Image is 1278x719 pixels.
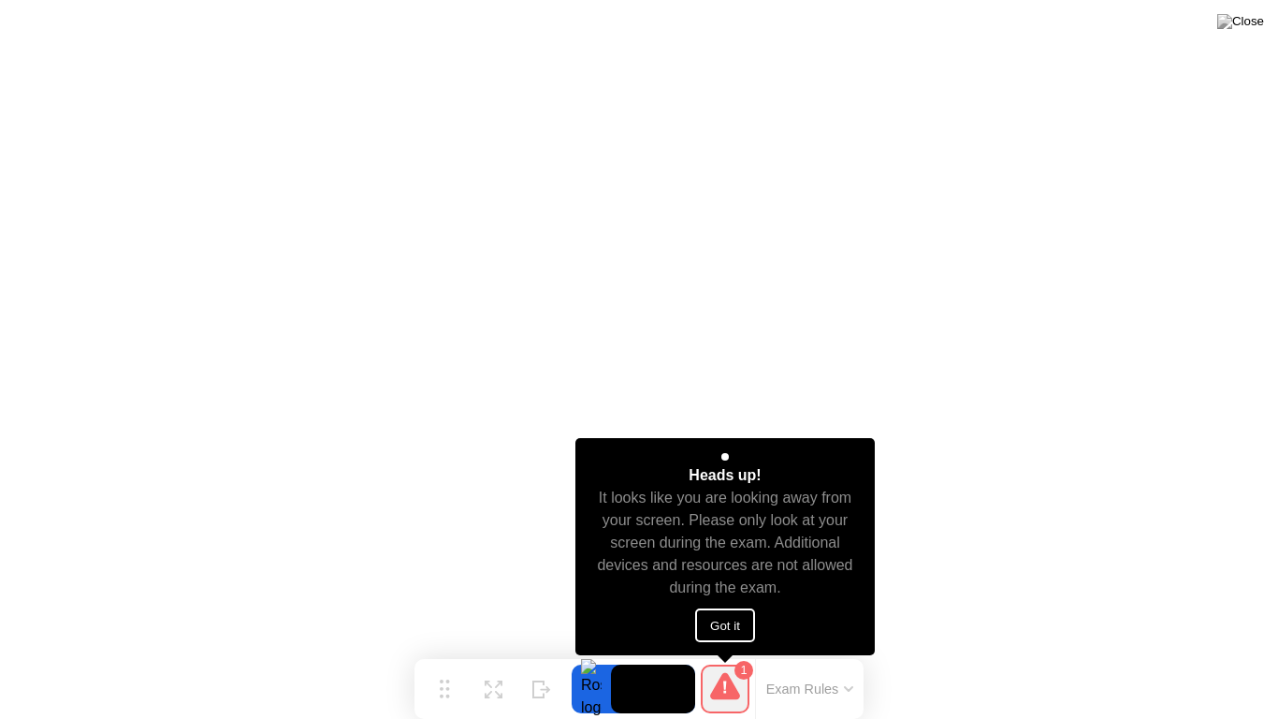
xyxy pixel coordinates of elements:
button: Exam Rules [761,681,860,697]
div: 1 [734,661,753,680]
img: Close [1217,14,1264,29]
button: Got it [695,609,755,642]
div: Heads up! [689,464,761,487]
div: It looks like you are looking away from your screen. Please only look at your screen during the e... [592,487,859,599]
